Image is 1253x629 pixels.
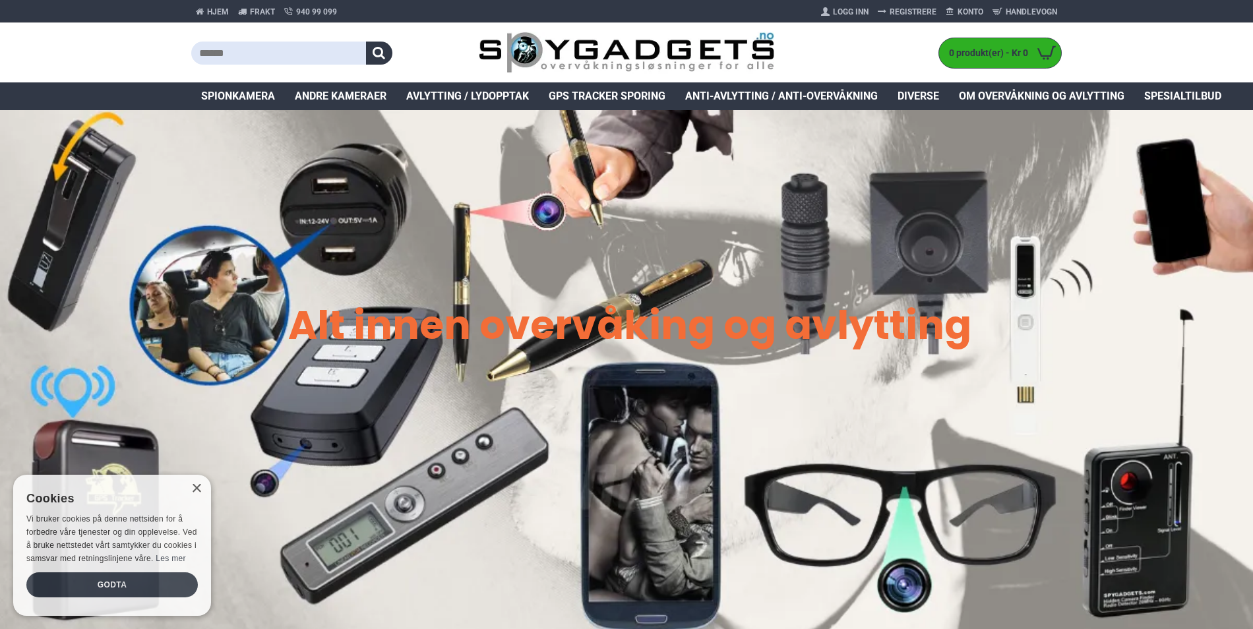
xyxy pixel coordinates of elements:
a: GPS Tracker Sporing [539,82,675,110]
span: Spesialtilbud [1144,88,1221,104]
span: Handlevogn [1006,6,1057,18]
span: Frakt [250,6,275,18]
a: Diverse [888,82,949,110]
a: Anti-avlytting / Anti-overvåkning [675,82,888,110]
span: GPS Tracker Sporing [549,88,665,104]
a: Konto [941,1,988,22]
a: Avlytting / Lydopptak [396,82,539,110]
span: Hjem [207,6,229,18]
span: 940 99 099 [296,6,337,18]
div: Godta [26,572,198,597]
span: Registrere [890,6,936,18]
a: Handlevogn [988,1,1062,22]
a: Spesialtilbud [1134,82,1231,110]
span: Logg Inn [833,6,869,18]
span: 0 produkt(er) - Kr 0 [939,46,1031,60]
a: Spionkamera [191,82,285,110]
span: Konto [958,6,983,18]
span: Avlytting / Lydopptak [406,88,529,104]
div: Cookies [26,485,189,513]
a: Andre kameraer [285,82,396,110]
a: Om overvåkning og avlytting [949,82,1134,110]
a: Logg Inn [816,1,873,22]
a: Registrere [873,1,941,22]
div: Close [191,484,201,494]
span: Spionkamera [201,88,275,104]
a: Les mer, opens a new window [156,554,185,563]
span: Andre kameraer [295,88,386,104]
span: Anti-avlytting / Anti-overvåkning [685,88,878,104]
span: Om overvåkning og avlytting [959,88,1124,104]
img: SpyGadgets.no [479,32,775,75]
span: Vi bruker cookies på denne nettsiden for å forbedre våre tjenester og din opplevelse. Ved å bruke... [26,514,197,562]
a: 0 produkt(er) - Kr 0 [939,38,1061,68]
span: Diverse [898,88,939,104]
